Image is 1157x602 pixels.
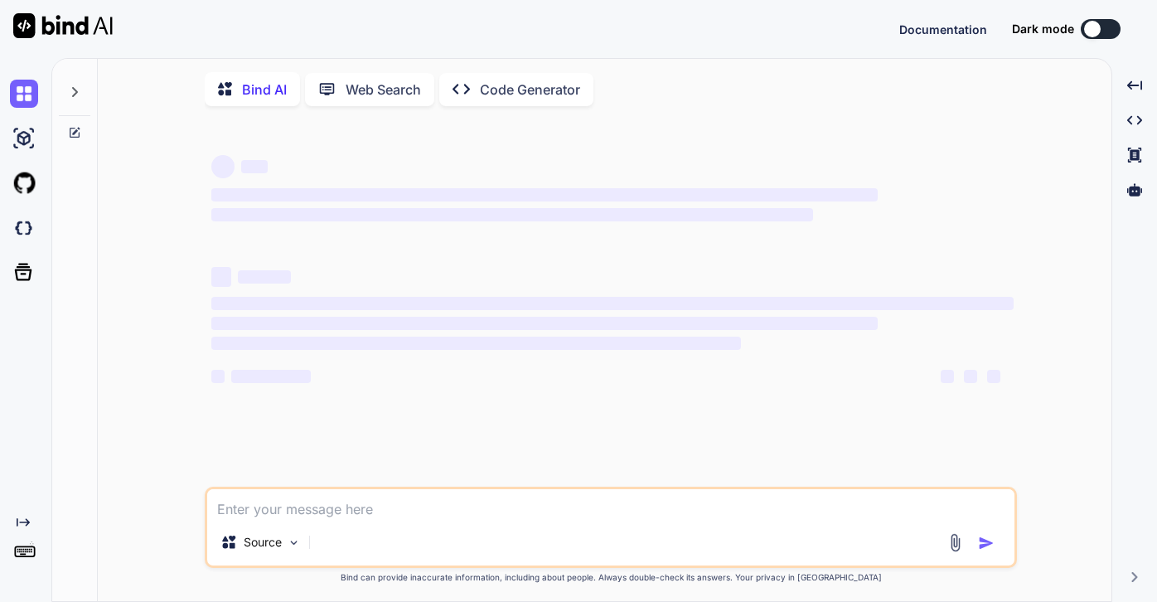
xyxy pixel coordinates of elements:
img: icon [978,535,995,551]
span: ‌ [211,317,877,330]
span: ‌ [238,270,291,284]
img: chat [10,80,38,108]
span: ‌ [231,370,311,383]
span: ‌ [941,370,954,383]
span: Documentation [899,22,987,36]
img: Bind AI [13,13,113,38]
p: Source [244,534,282,551]
p: Web Search [346,80,421,100]
img: attachment [946,533,965,552]
button: Documentation [899,21,987,38]
p: Bind can provide inaccurate information, including about people. Always double-check its answers.... [205,571,1017,584]
span: ‌ [241,160,268,173]
span: Dark mode [1012,21,1074,37]
span: ‌ [211,155,235,178]
p: Bind AI [242,80,287,100]
span: ‌ [211,297,1014,310]
span: ‌ [211,370,225,383]
span: ‌ [964,370,977,383]
img: githubLight [10,169,38,197]
img: Pick Models [287,536,301,550]
img: ai-studio [10,124,38,153]
img: darkCloudIdeIcon [10,214,38,242]
span: ‌ [211,267,231,287]
p: Code Generator [480,80,580,100]
span: ‌ [211,188,877,201]
span: ‌ [987,370,1000,383]
span: ‌ [211,337,741,350]
span: ‌ [211,208,813,221]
